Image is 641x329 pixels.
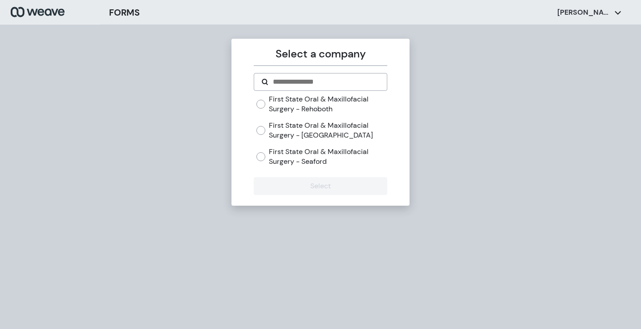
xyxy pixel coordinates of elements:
[269,147,387,166] label: First State Oral & Maxillofacial Surgery - Seaford
[269,121,387,140] label: First State Oral & Maxillofacial Surgery - [GEOGRAPHIC_DATA]
[272,77,379,87] input: Search
[557,8,611,17] p: [PERSON_NAME]
[254,177,387,195] button: Select
[269,94,387,114] label: First State Oral & Maxillofacial Surgery - Rehoboth
[254,46,387,62] p: Select a company
[109,6,140,19] h3: FORMS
